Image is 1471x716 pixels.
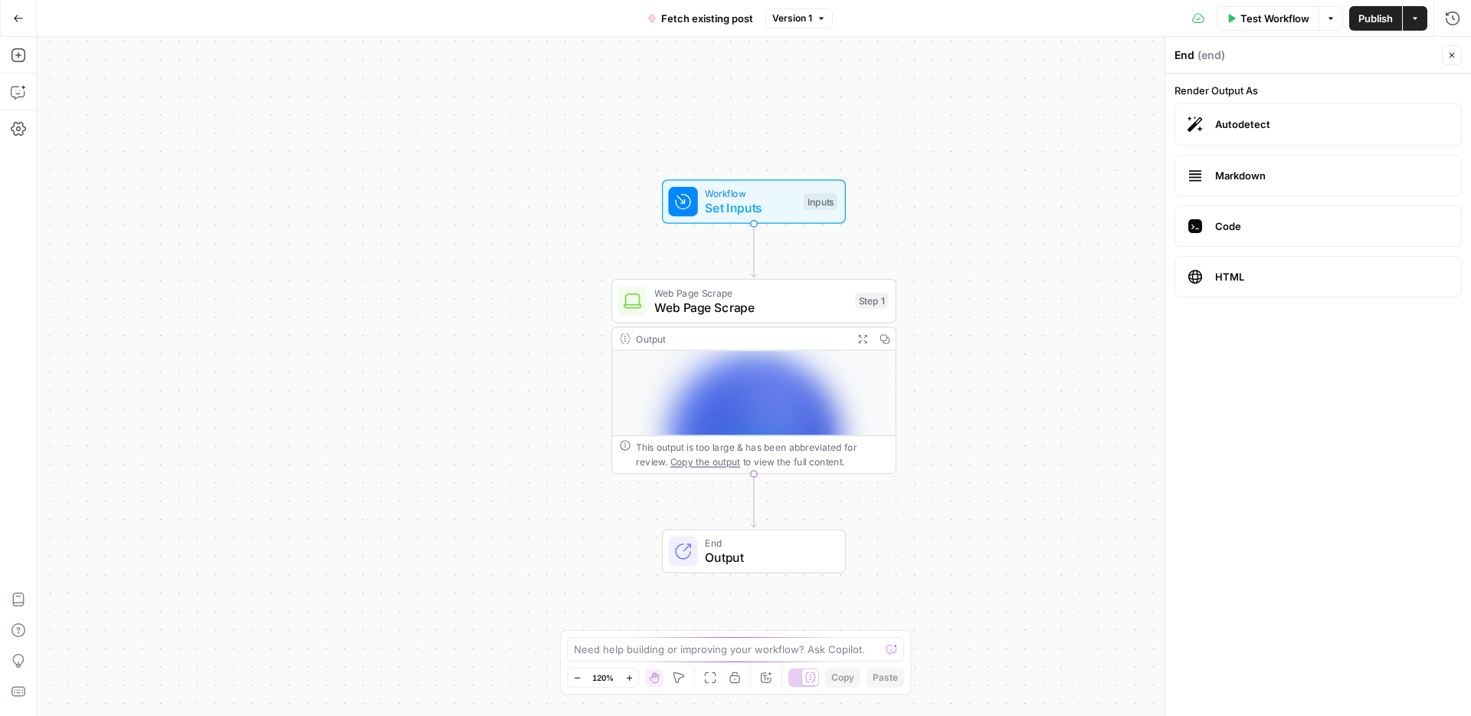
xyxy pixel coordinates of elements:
[804,193,837,210] div: Inputs
[1358,11,1393,26] span: Publish
[636,440,888,469] div: This output is too large & has been abbreviated for review. to view the full content.
[611,529,896,573] div: EndOutput
[1197,48,1225,63] span: ( end )
[831,671,854,685] span: Copy
[670,456,740,467] span: Copy the output
[611,179,896,224] div: WorkflowSet InputsInputs
[661,11,753,26] span: Fetch existing post
[867,668,904,688] button: Paste
[1240,11,1309,26] span: Test Workflow
[873,671,898,685] span: Paste
[855,293,888,310] div: Step 1
[1349,6,1402,31] button: Publish
[1175,83,1462,98] label: Render Output As
[751,224,756,278] g: Edge from start to step_1
[765,8,833,28] button: Version 1
[654,298,847,317] span: Web Page Scrape
[1215,269,1449,284] span: HTML
[705,199,796,217] span: Set Inputs
[611,279,896,474] div: Web Page ScrapeWeb Page ScrapeStep 1Output**** **** **** **** *This output is too large & has bee...
[825,668,860,688] button: Copy
[1215,218,1449,234] span: Code
[1217,6,1319,31] button: Test Workflow
[1175,48,1437,63] div: End
[592,672,614,684] span: 120%
[638,6,762,31] button: Fetch existing post
[772,11,812,25] span: Version 1
[636,331,846,346] div: Output
[1215,168,1449,183] span: Markdown
[751,474,756,527] g: Edge from step_1 to end
[1215,117,1449,132] span: Autodetect
[654,285,847,300] span: Web Page Scrape
[705,548,830,567] span: Output
[705,186,796,201] span: Workflow
[705,536,830,550] span: End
